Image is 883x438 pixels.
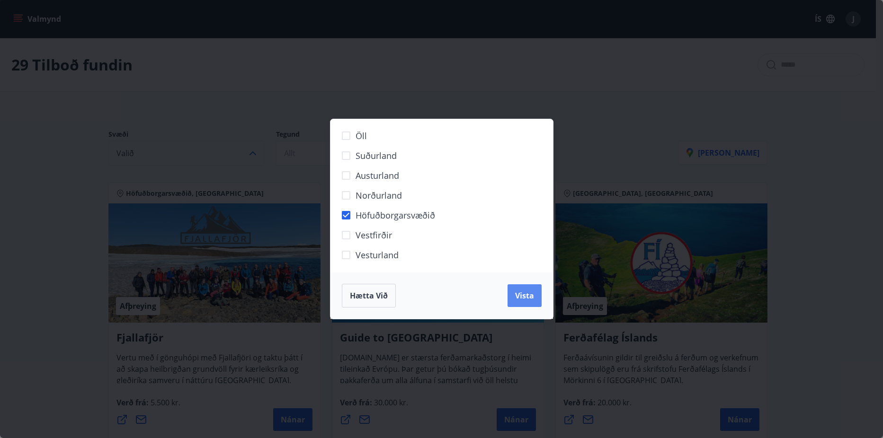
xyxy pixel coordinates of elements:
[356,209,435,221] span: Höfuðborgarsvæðið
[356,249,399,261] span: Vesturland
[356,229,392,241] span: Vestfirðir
[356,130,367,142] span: Öll
[356,169,399,182] span: Austurland
[342,284,396,307] button: Hætta við
[356,149,397,162] span: Suðurland
[515,290,534,301] span: Vista
[508,284,542,307] button: Vista
[356,189,402,201] span: Norðurland
[350,290,388,301] span: Hætta við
